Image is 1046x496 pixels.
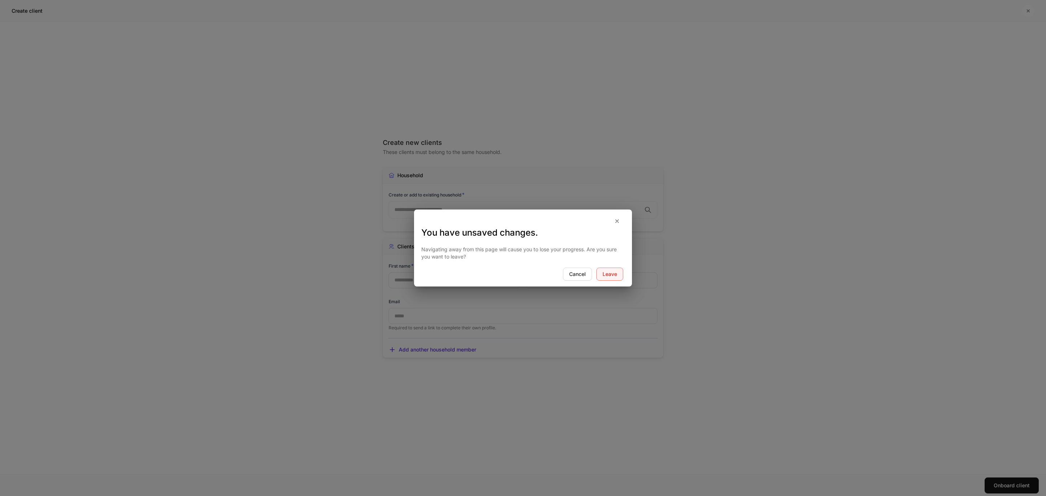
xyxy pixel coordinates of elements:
[569,272,586,277] div: Cancel
[563,268,592,281] button: Cancel
[421,227,625,239] h3: You have unsaved changes.
[596,268,623,281] button: Leave
[421,246,625,260] p: Navigating away from this page will cause you to lose your progress. Are you sure you want to leave?
[603,272,617,277] div: Leave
